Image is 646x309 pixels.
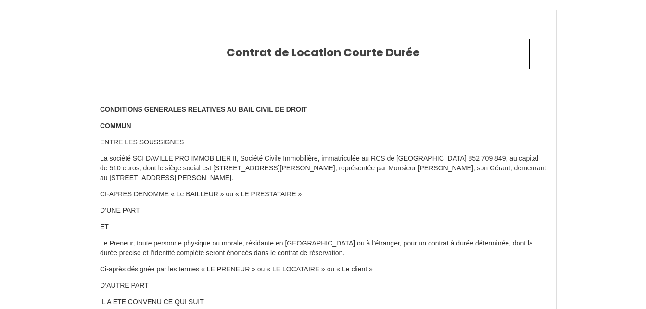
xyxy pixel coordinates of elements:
[100,190,546,199] p: CI-APRES DENOMME « Le BAILLEUR » ou « LE PRESTATAIRE »
[100,239,546,258] p: Le Preneur, toute personne physique ou morale, résidante en [GEOGRAPHIC_DATA] ou à l’étranger, po...
[100,122,131,129] strong: COMMUN
[100,297,546,307] p: IL A ETE CONVENU CE QUI SUIT
[100,105,307,113] strong: CONDITIONS GENERALES RELATIVES AU BAIL CIVIL DE DROIT
[100,154,546,183] p: La société SCI DAVILLE PRO IMMOBILIER II, Société Civile Immobilière, immatriculée au RCS de [GEO...
[100,206,546,216] p: D’UNE PART
[100,138,546,147] p: ENTRE LES SOUSSIGNES
[125,46,522,60] h2: Contrat de Location Courte Durée
[100,265,546,274] p: Ci-après désignée par les termes « LE PRENEUR » ou « LE LOCATAIRE » ou « Le client »
[100,222,546,232] p: ET
[100,281,546,291] p: D’AUTRE PART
